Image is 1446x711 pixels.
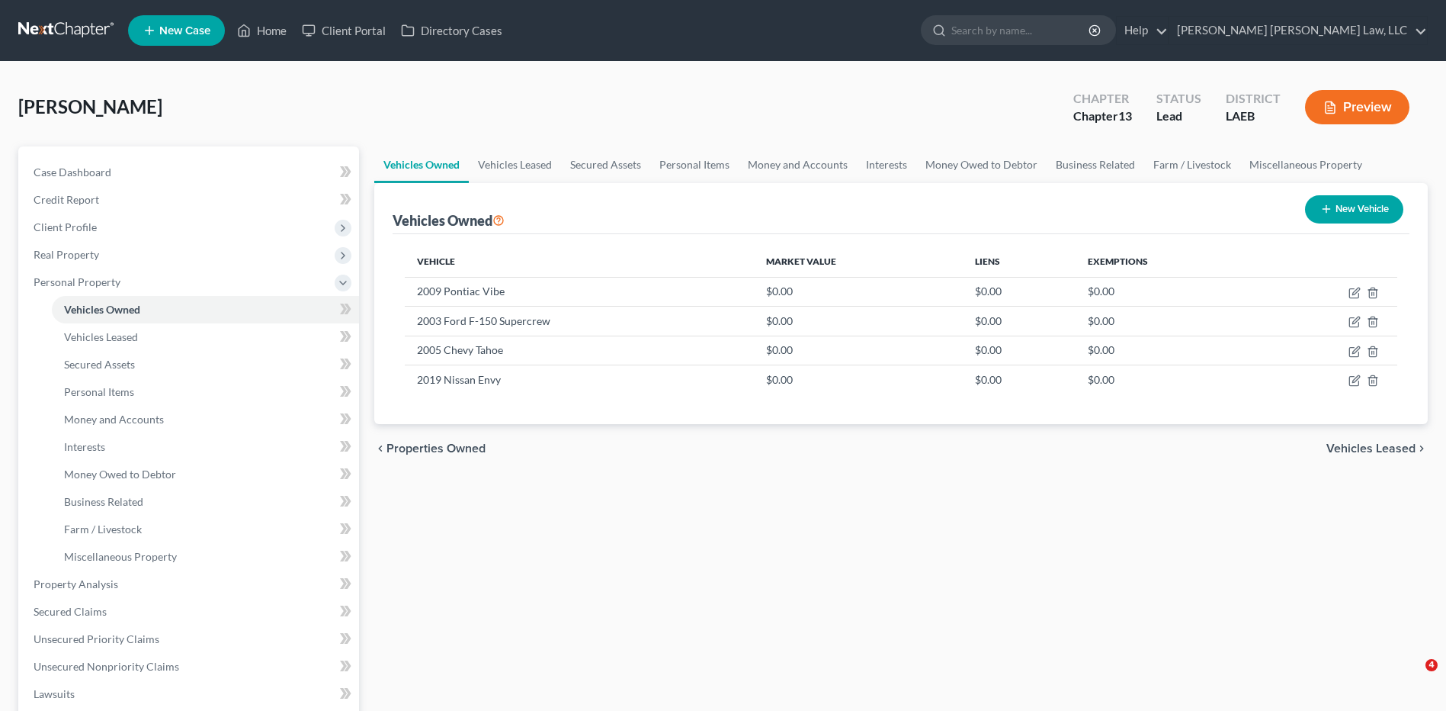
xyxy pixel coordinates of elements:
a: Personal Items [52,378,359,406]
a: Farm / Livestock [1144,146,1240,183]
a: Case Dashboard [21,159,359,186]
a: Secured Assets [52,351,359,378]
a: Credit Report [21,186,359,214]
span: Money and Accounts [64,413,164,426]
span: New Case [159,25,210,37]
div: Chapter [1073,90,1132,108]
td: 2009 Pontiac Vibe [405,277,753,306]
span: Property Analysis [34,577,118,590]
td: 2003 Ford F-150 Supercrew [405,307,753,336]
span: Unsecured Priority Claims [34,632,159,645]
a: Miscellaneous Property [52,543,359,571]
div: District [1226,90,1281,108]
td: $0.00 [1076,336,1262,365]
a: Interests [52,433,359,461]
span: Vehicles Leased [64,330,138,343]
span: Vehicles Leased [1326,442,1416,455]
span: Business Related [64,495,143,508]
span: Secured Assets [64,358,135,371]
a: Unsecured Nonpriority Claims [21,653,359,680]
td: $0.00 [1076,307,1262,336]
td: $0.00 [754,307,963,336]
button: chevron_left Properties Owned [374,442,486,455]
td: $0.00 [754,365,963,394]
th: Liens [963,246,1076,277]
span: Miscellaneous Property [64,550,177,563]
button: New Vehicle [1305,195,1403,224]
span: Real Property [34,248,99,261]
span: Properties Owned [386,442,486,455]
a: Money and Accounts [739,146,857,183]
a: Money Owed to Debtor [52,461,359,488]
div: LAEB [1226,108,1281,125]
a: Vehicles Leased [469,146,561,183]
a: Client Portal [294,17,393,44]
a: Secured Claims [21,598,359,626]
span: Lawsuits [34,687,75,700]
a: Miscellaneous Property [1240,146,1371,183]
a: Unsecured Priority Claims [21,626,359,653]
a: Lawsuits [21,680,359,708]
td: $0.00 [963,307,1076,336]
a: Directory Cases [393,17,510,44]
a: Business Related [1047,146,1144,183]
span: [PERSON_NAME] [18,95,162,117]
a: Home [229,17,294,44]
a: Business Related [52,488,359,516]
button: Vehicles Leased chevron_right [1326,442,1428,455]
td: 2005 Chevy Tahoe [405,336,753,365]
th: Market Value [754,246,963,277]
td: $0.00 [963,365,1076,394]
span: Farm / Livestock [64,523,142,536]
span: Vehicles Owned [64,303,140,316]
span: Interests [64,440,105,453]
span: Client Profile [34,220,97,233]
span: Money Owed to Debtor [64,468,176,481]
a: Secured Assets [561,146,650,183]
span: Credit Report [34,193,99,206]
div: Status [1156,90,1201,108]
td: $0.00 [963,277,1076,306]
td: $0.00 [754,336,963,365]
td: $0.00 [963,336,1076,365]
a: Property Analysis [21,571,359,598]
td: 2019 Nissan Envy [405,365,753,394]
span: Personal Property [34,275,120,288]
span: 4 [1425,659,1438,671]
td: $0.00 [1076,365,1262,394]
a: Personal Items [650,146,739,183]
th: Vehicle [405,246,753,277]
i: chevron_left [374,442,386,455]
a: Vehicles Owned [52,296,359,323]
iframe: Intercom live chat [1394,659,1431,696]
span: Case Dashboard [34,166,111,179]
span: 13 [1118,108,1132,123]
a: Interests [857,146,916,183]
td: $0.00 [1076,277,1262,306]
a: Vehicles Owned [374,146,469,183]
div: Chapter [1073,108,1132,125]
span: Secured Claims [34,605,107,618]
a: Money Owed to Debtor [916,146,1047,183]
div: Vehicles Owned [393,211,505,230]
a: Vehicles Leased [52,323,359,351]
input: Search by name... [951,16,1091,44]
i: chevron_right [1416,442,1428,455]
span: Unsecured Nonpriority Claims [34,660,179,673]
td: $0.00 [754,277,963,306]
a: [PERSON_NAME] [PERSON_NAME] Law, LLC [1169,17,1427,44]
div: Lead [1156,108,1201,125]
button: Preview [1305,90,1409,124]
a: Help [1117,17,1168,44]
th: Exemptions [1076,246,1262,277]
a: Money and Accounts [52,406,359,433]
span: Personal Items [64,385,134,398]
a: Farm / Livestock [52,516,359,543]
